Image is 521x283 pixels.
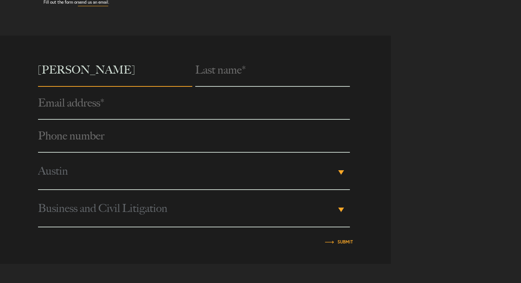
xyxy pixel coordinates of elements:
span: Austin [38,153,336,189]
span: Business and Civil Litigation [38,190,336,227]
input: Email address* [38,87,350,120]
input: Phone number [38,120,350,153]
input: Last name* [195,54,350,87]
input: Submit [337,240,353,244]
input: First name* [38,54,192,87]
b: ▾ [338,170,344,175]
b: ▾ [338,208,344,212]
